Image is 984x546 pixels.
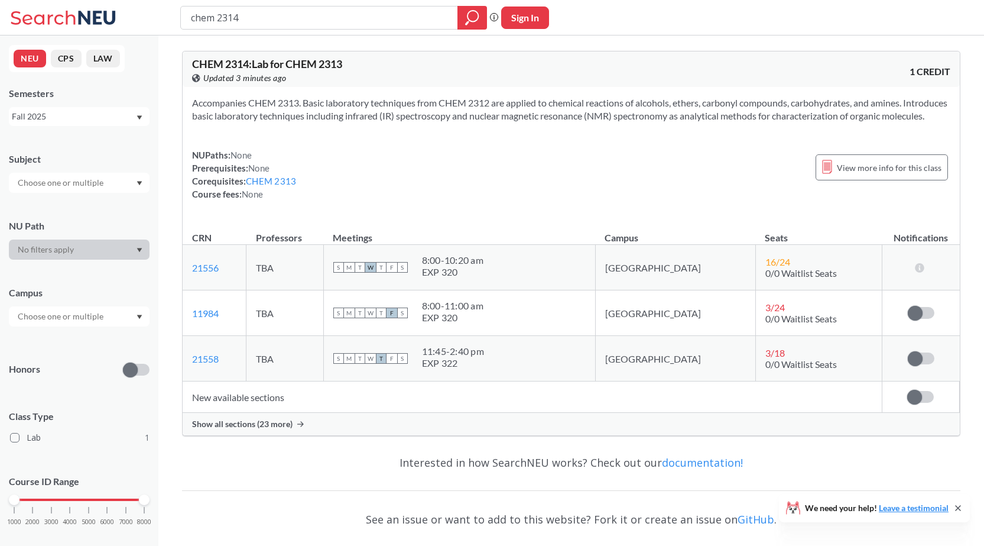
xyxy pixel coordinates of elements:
div: NUPaths: Prerequisites: Corequisites: Course fees: [192,148,296,201]
span: S [333,262,344,273]
span: T [355,353,365,364]
span: None [248,163,269,173]
label: Lab [10,430,150,445]
th: Campus [595,219,755,245]
div: Dropdown arrow [9,306,150,327]
span: Show all sections (23 more) [192,419,293,429]
span: 1000 [7,519,21,525]
span: 1 CREDIT [910,65,950,78]
span: 7000 [119,519,133,525]
span: 8000 [137,519,151,525]
span: T [376,353,387,364]
td: [GEOGRAPHIC_DATA] [595,245,755,290]
td: New available sections [183,382,882,413]
th: Notifications [882,219,959,245]
span: S [333,353,344,364]
a: GitHub [738,512,774,526]
span: M [344,308,355,318]
span: M [344,262,355,273]
div: EXP 320 [422,266,483,278]
span: F [387,308,397,318]
button: Sign In [501,7,549,29]
input: Choose one or multiple [12,176,111,190]
span: Class Type [9,410,150,423]
td: TBA [246,336,324,382]
svg: Dropdown arrow [137,248,142,253]
input: Choose one or multiple [12,309,111,324]
span: 3 / 24 [765,302,785,313]
span: 4000 [63,519,77,525]
a: Leave a testimonial [879,503,949,513]
th: Seats [755,219,882,245]
div: Dropdown arrow [9,240,150,260]
span: F [387,353,397,364]
div: Subject [9,153,150,166]
span: F [387,262,397,273]
td: TBA [246,245,324,290]
a: 11984 [192,308,219,319]
div: Show all sections (23 more) [183,413,960,435]
svg: Dropdown arrow [137,115,142,120]
div: See an issue or want to add to this website? Fork it or create an issue on . [182,502,960,537]
svg: Dropdown arrow [137,315,142,319]
div: Semesters [9,87,150,100]
span: S [397,308,408,318]
div: magnifying glass [457,6,487,30]
a: documentation! [662,455,743,470]
span: 6000 [100,519,114,525]
span: 3 / 18 [765,347,785,358]
div: Fall 2025Dropdown arrow [9,107,150,126]
span: 0/0 Waitlist Seats [765,358,837,370]
span: 1 [145,431,150,444]
input: Class, professor, course number, "phrase" [190,8,449,28]
span: T [376,308,387,318]
span: S [397,262,408,273]
span: 5000 [82,519,96,525]
span: None [242,189,263,199]
th: Meetings [323,219,595,245]
span: M [344,353,355,364]
div: EXP 320 [422,312,483,324]
span: 0/0 Waitlist Seats [765,267,837,279]
th: Professors [246,219,324,245]
div: Fall 2025 [12,110,135,123]
div: NU Path [9,219,150,232]
button: CPS [51,50,82,67]
a: CHEM 2313 [246,176,296,186]
div: Campus [9,286,150,299]
td: TBA [246,290,324,336]
a: 21556 [192,262,219,273]
span: None [230,150,252,160]
span: We need your help! [805,504,949,512]
div: CRN [192,231,212,244]
span: W [365,353,376,364]
div: Dropdown arrow [9,173,150,193]
span: CHEM 2314 : Lab for CHEM 2313 [192,57,342,70]
span: 2000 [25,519,40,525]
span: 0/0 Waitlist Seats [765,313,837,324]
button: LAW [86,50,120,67]
span: 3000 [44,519,59,525]
p: Course ID Range [9,475,150,489]
div: 11:45 - 2:40 pm [422,345,484,357]
svg: magnifying glass [465,9,479,26]
span: Updated 3 minutes ago [203,72,287,85]
span: W [365,308,376,318]
p: Honors [9,363,40,376]
span: T [355,308,365,318]
span: T [376,262,387,273]
div: Interested in how SearchNEU works? Check out our [182,445,960,480]
td: [GEOGRAPHIC_DATA] [595,336,755,382]
span: W [365,262,376,273]
div: 8:00 - 11:00 am [422,300,483,312]
span: T [355,262,365,273]
span: S [333,308,344,318]
div: 8:00 - 10:20 am [422,254,483,266]
svg: Dropdown arrow [137,181,142,186]
span: 16 / 24 [765,256,790,267]
button: NEU [14,50,46,67]
section: Accompanies CHEM 2313. Basic laboratory techniques from CHEM 2312 are applied to chemical reactio... [192,96,950,122]
a: 21558 [192,353,219,364]
span: View more info for this class [837,160,941,175]
span: S [397,353,408,364]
